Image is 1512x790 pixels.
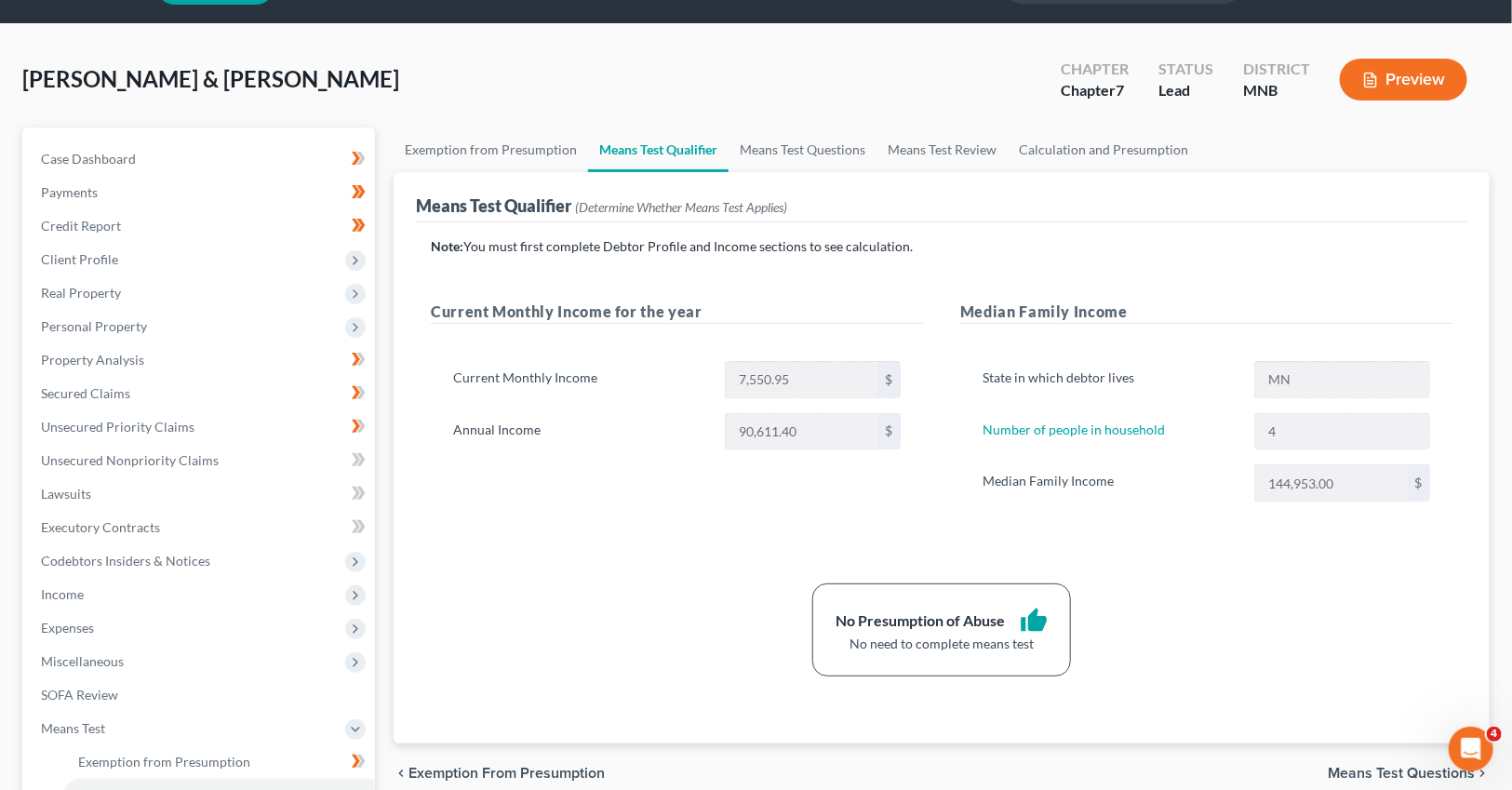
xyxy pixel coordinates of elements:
[1061,59,1129,80] div: Chapter
[41,720,105,736] span: Means Test
[26,377,375,410] a: Secured Claims
[960,301,1452,324] h5: Median Family Income
[41,687,118,703] span: SOFA Review
[983,422,1165,437] a: Number of people in household
[876,127,1008,172] a: Means Test Review
[726,362,877,397] input: 0.00
[1475,766,1490,781] i: chevron_right
[41,318,147,334] span: Personal Property
[26,477,375,511] a: Lawsuits
[1158,80,1213,101] div: Lead
[1243,59,1310,80] div: District
[588,127,729,172] a: Means Test Qualifier
[41,352,144,368] span: Property Analysis
[78,754,250,770] span: Exemption from Presumption
[26,511,375,544] a: Executory Contracts
[26,444,375,477] a: Unsecured Nonpriority Claims
[1158,59,1213,80] div: Status
[41,519,160,535] span: Executory Contracts
[973,361,1245,398] label: State in which debtor lives
[41,553,210,569] span: Codebtors Insiders & Notices
[877,414,900,449] div: $
[431,301,923,324] h5: Current Monthly Income for the year
[41,486,91,502] span: Lawsuits
[1487,727,1502,742] span: 4
[26,410,375,444] a: Unsecured Priority Claims
[22,65,399,92] span: [PERSON_NAME] & [PERSON_NAME]
[1407,465,1429,501] div: $
[1255,362,1429,397] input: State
[444,361,716,398] label: Current Monthly Income
[41,385,130,401] span: Secured Claims
[1020,607,1048,635] i: thumb_up
[408,766,605,781] span: Exemption from Presumption
[394,127,588,172] a: Exemption from Presumption
[26,343,375,377] a: Property Analysis
[1255,465,1407,501] input: 0.00
[444,413,716,450] label: Annual Income
[41,653,124,669] span: Miscellaneous
[836,635,1048,653] div: No need to complete means test
[26,678,375,712] a: SOFA Review
[1008,127,1199,172] a: Calculation and Presumption
[41,586,84,602] span: Income
[41,184,98,200] span: Payments
[973,464,1245,502] label: Median Family Income
[41,285,121,301] span: Real Property
[26,209,375,243] a: Credit Report
[877,362,900,397] div: $
[41,151,136,167] span: Case Dashboard
[394,766,605,781] button: chevron_left Exemption from Presumption
[41,251,118,267] span: Client Profile
[575,199,787,215] span: (Determine Whether Means Test Applies)
[1061,80,1129,101] div: Chapter
[431,237,1452,256] p: You must first complete Debtor Profile and Income sections to see calculation.
[63,745,375,779] a: Exemption from Presumption
[1255,414,1429,449] input: --
[26,142,375,176] a: Case Dashboard
[394,766,408,781] i: chevron_left
[41,419,194,435] span: Unsecured Priority Claims
[1328,766,1475,781] span: Means Test Questions
[41,218,121,234] span: Credit Report
[726,414,877,449] input: 0.00
[1116,81,1124,99] span: 7
[1243,80,1310,101] div: MNB
[431,238,463,254] strong: Note:
[1340,59,1467,100] button: Preview
[1449,727,1493,771] iframe: Intercom live chat
[836,610,1005,632] div: No Presumption of Abuse
[1328,766,1490,781] button: Means Test Questions chevron_right
[729,127,876,172] a: Means Test Questions
[26,176,375,209] a: Payments
[41,452,219,468] span: Unsecured Nonpriority Claims
[416,194,787,217] div: Means Test Qualifier
[41,620,94,636] span: Expenses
